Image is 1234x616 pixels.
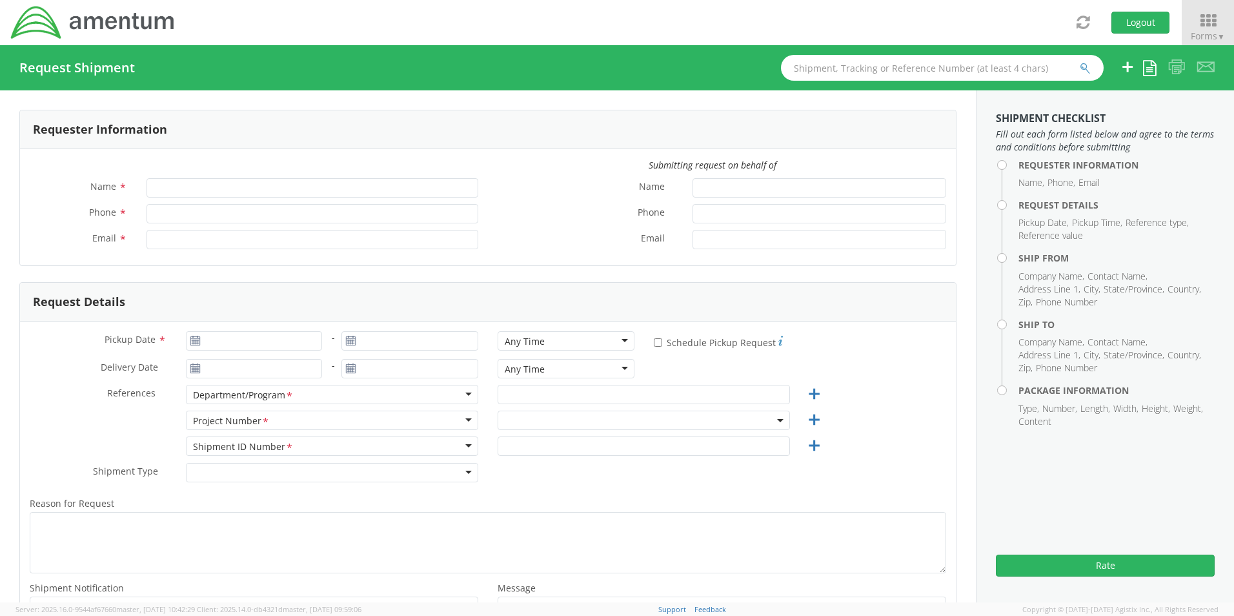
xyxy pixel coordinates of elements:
h3: Requester Information [33,123,167,136]
li: Height [1142,402,1170,415]
li: Pickup Date [1018,216,1069,229]
li: Zip [1018,362,1033,375]
span: Shipment Type [93,465,158,480]
a: Feedback [694,604,726,614]
h4: Request Shipment [19,61,135,75]
span: Pickup Date [105,333,156,345]
span: ▼ [1217,31,1225,42]
li: Type [1018,402,1039,415]
li: Contact Name [1087,336,1148,349]
li: Zip [1018,296,1033,309]
span: Fill out each form listed below and agree to the terms and conditions before submitting [996,128,1215,154]
li: Pickup Time [1072,216,1122,229]
input: Schedule Pickup Request [654,338,662,347]
li: Reference value [1018,229,1083,242]
img: dyn-intl-logo-049831509241104b2a82.png [10,5,176,41]
div: Project Number [193,415,270,428]
li: City [1084,283,1100,296]
li: Name [1018,176,1044,189]
li: Content [1018,415,1051,428]
li: Phone [1047,176,1075,189]
span: Name [90,180,116,192]
li: Phone Number [1036,296,1097,309]
span: Delivery Date [101,361,158,376]
li: Country [1168,349,1201,362]
span: Phone [89,206,116,218]
li: Address Line 1 [1018,283,1080,296]
label: Schedule Pickup Request [654,334,783,349]
span: Forms [1191,30,1225,42]
span: Email [641,232,665,247]
li: Address Line 1 [1018,349,1080,362]
span: Shipment Notification [30,582,124,594]
span: References [107,387,156,399]
li: Reference type [1126,216,1189,229]
li: State/Province [1104,283,1164,296]
span: Server: 2025.16.0-9544af67660 [15,604,195,614]
li: Width [1113,402,1138,415]
span: Email [92,232,116,244]
a: Support [658,604,686,614]
h4: Request Details [1018,200,1215,210]
span: Copyright © [DATE]-[DATE] Agistix Inc., All Rights Reserved [1022,604,1219,615]
li: Company Name [1018,336,1084,349]
span: master, [DATE] 09:59:06 [283,604,361,614]
h3: Request Details [33,296,125,309]
button: Rate [996,555,1215,577]
h3: Shipment Checklist [996,113,1215,125]
div: Department/Program [193,389,294,402]
li: Phone Number [1036,362,1097,375]
li: State/Province [1104,349,1164,362]
h4: Ship From [1018,253,1215,263]
i: Submitting request on behalf of [649,159,776,171]
h4: Ship To [1018,320,1215,329]
div: Any Time [505,335,545,348]
span: Client: 2025.14.0-db4321d [197,604,361,614]
span: Message [498,582,536,594]
span: Reason for Request [30,497,114,509]
span: master, [DATE] 10:42:29 [116,604,195,614]
li: Number [1042,402,1077,415]
li: Company Name [1018,270,1084,283]
div: Shipment ID Number [193,440,294,454]
li: Length [1080,402,1110,415]
li: Country [1168,283,1201,296]
h4: Requester Information [1018,160,1215,170]
li: City [1084,349,1100,362]
li: Weight [1173,402,1203,415]
li: Email [1078,176,1100,189]
span: Phone [638,206,665,221]
div: Any Time [505,363,545,376]
button: Logout [1111,12,1169,34]
h4: Package Information [1018,385,1215,395]
input: Shipment, Tracking or Reference Number (at least 4 chars) [781,55,1104,81]
span: Name [639,180,665,195]
li: Contact Name [1087,270,1148,283]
